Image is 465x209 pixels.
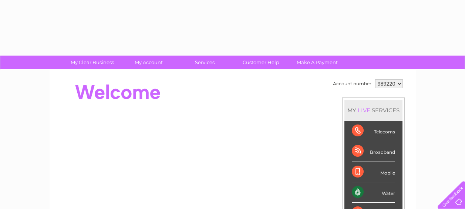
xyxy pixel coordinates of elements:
div: Broadband [352,141,395,162]
td: Account number [331,77,373,90]
a: My Account [118,56,179,69]
a: Customer Help [230,56,292,69]
a: Make A Payment [287,56,348,69]
div: Mobile [352,162,395,182]
a: My Clear Business [62,56,123,69]
a: Services [174,56,235,69]
div: MY SERVICES [344,100,402,121]
div: Telecoms [352,121,395,141]
div: LIVE [356,107,372,114]
div: Water [352,182,395,203]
